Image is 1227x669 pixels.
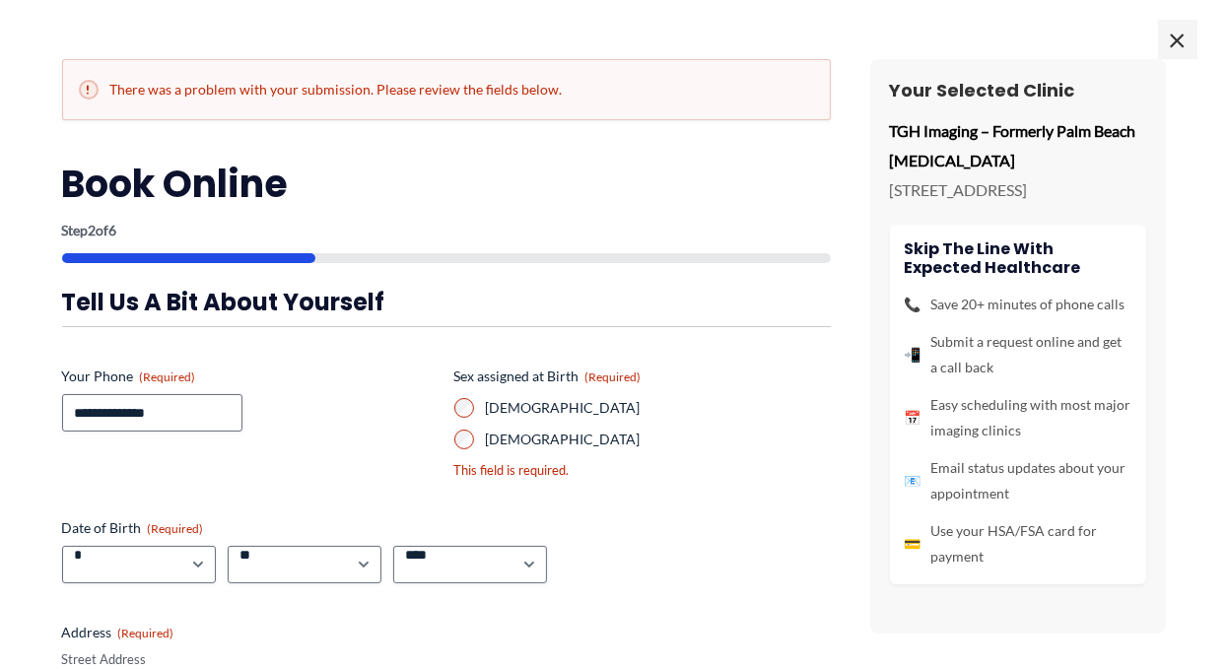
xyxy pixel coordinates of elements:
[585,369,642,384] span: (Required)
[486,430,831,449] label: [DEMOGRAPHIC_DATA]
[905,329,1131,380] li: Submit a request online and get a call back
[454,367,642,386] legend: Sex assigned at Birth
[62,224,831,237] p: Step of
[905,518,1131,569] li: Use your HSA/FSA card for payment
[1158,20,1197,59] span: ×
[79,80,814,100] h2: There was a problem with your submission. Please review the fields below.
[109,222,117,238] span: 6
[905,292,921,317] span: 📞
[118,626,174,640] span: (Required)
[140,369,196,384] span: (Required)
[148,521,204,536] span: (Required)
[89,222,97,238] span: 2
[905,342,921,368] span: 📲
[62,367,439,386] label: Your Phone
[62,160,831,208] h2: Book Online
[905,531,921,557] span: 💳
[905,292,1131,317] li: Save 20+ minutes of phone calls
[905,468,921,494] span: 📧
[905,405,921,431] span: 📅
[454,461,831,480] div: This field is required.
[62,518,204,538] legend: Date of Birth
[486,398,831,418] label: [DEMOGRAPHIC_DATA]
[62,623,174,642] legend: Address
[905,455,1131,506] li: Email status updates about your appointment
[905,392,1131,443] li: Easy scheduling with most major imaging clinics
[62,650,831,669] label: Street Address
[890,116,1146,174] p: TGH Imaging – Formerly Palm Beach [MEDICAL_DATA]
[890,175,1146,205] p: [STREET_ADDRESS]
[905,239,1131,277] h4: Skip the line with Expected Healthcare
[890,79,1146,101] h3: Your Selected Clinic
[62,287,831,317] h3: Tell us a bit about yourself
